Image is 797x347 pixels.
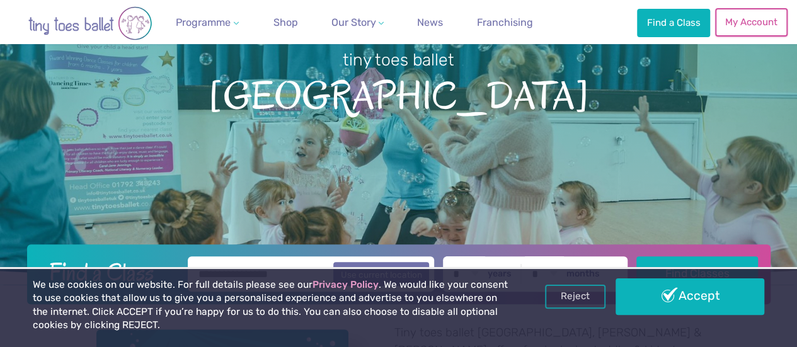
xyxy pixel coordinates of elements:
small: tiny toes ballet [343,50,454,70]
a: My Account [715,8,787,36]
span: News [417,16,443,28]
p: We use cookies on our website. For full details please see our . We would like your consent to us... [33,278,508,333]
span: Shop [273,16,298,28]
a: Programme [171,10,244,35]
a: Find a Class [637,9,710,37]
h2: Find a Class [39,256,179,288]
span: Our Story [331,16,376,28]
a: News [412,10,448,35]
a: Accept [616,278,764,315]
a: Franchising [472,10,538,35]
a: Shop [268,10,303,35]
span: Programme [176,16,231,28]
a: Privacy Policy [312,279,379,290]
span: [GEOGRAPHIC_DATA] [20,71,777,118]
a: Our Story [326,10,389,35]
span: Franchising [477,16,533,28]
button: Use current location [333,262,430,286]
a: Reject [545,285,605,309]
button: Find Classes [636,256,758,292]
img: tiny toes ballet [14,6,166,40]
